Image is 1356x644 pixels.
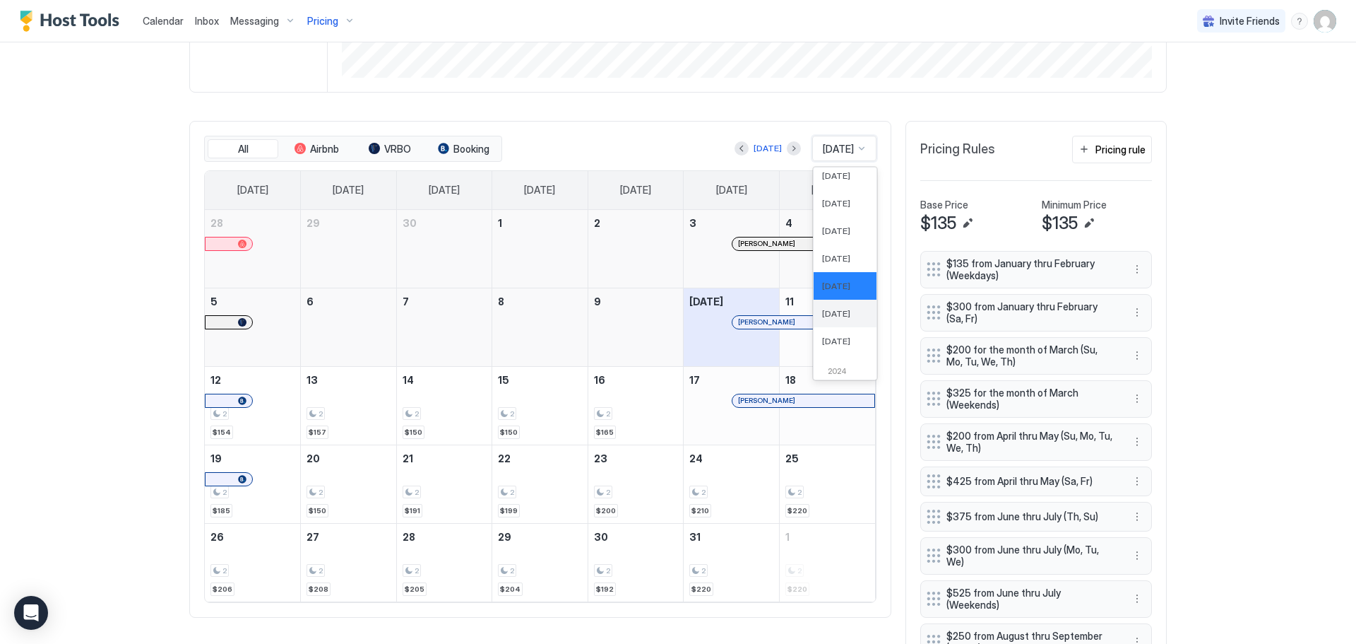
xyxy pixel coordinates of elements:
[1129,347,1146,364] button: More options
[689,374,700,386] span: 17
[213,585,232,594] span: $206
[689,531,701,543] span: 31
[684,524,779,550] a: October 31, 2025
[403,295,409,308] span: 7
[1291,13,1308,30] div: menu
[684,210,780,288] td: October 3, 2025
[751,140,784,157] button: [DATE]
[822,308,850,319] span: [DATE]
[143,15,184,27] span: Calendar
[691,585,711,594] span: $220
[689,452,703,464] span: 24
[415,566,419,575] span: 2
[1129,390,1146,407] div: menu
[1129,261,1146,278] button: More options
[396,288,492,366] td: October 7, 2025
[920,537,1152,575] div: $300 from June thru July (Mo, Tu, We) menu
[716,184,747,197] span: [DATE]
[797,488,802,497] span: 2
[920,199,968,211] span: Base Price
[415,171,474,209] a: Tuesday
[1129,547,1146,564] div: menu
[819,366,871,377] div: 2024
[1129,261,1146,278] div: menu
[797,171,857,209] a: Saturday
[500,428,518,437] span: $150
[1129,590,1146,607] div: menu
[1129,473,1146,490] button: More options
[301,367,396,393] a: October 13, 2025
[428,139,499,159] button: Booking
[946,587,1114,611] span: $525 from June thru July (Weekends)
[738,317,869,327] div: [PERSON_NAME]
[1129,433,1146,450] div: menu
[319,488,323,497] span: 2
[492,523,588,602] td: October 29, 2025
[780,367,875,393] a: October 18, 2025
[205,445,301,523] td: October 19, 2025
[500,585,521,594] span: $204
[684,445,779,472] a: October 24, 2025
[307,217,320,229] span: 29
[500,506,518,515] span: $199
[701,566,706,575] span: 2
[822,336,850,346] span: [DATE]
[524,184,555,197] span: [DATE]
[492,288,588,315] a: October 8, 2025
[588,523,684,602] td: October 30, 2025
[309,585,328,594] span: $208
[822,253,850,264] span: [DATE]
[492,210,588,236] a: October 1, 2025
[1129,304,1146,321] button: More options
[920,141,995,158] span: Pricing Rules
[588,445,684,523] td: October 23, 2025
[920,423,1152,461] div: $200 from April thru May (Su, Mo, Tu, We, Th) menu
[780,524,875,550] a: November 1, 2025
[403,374,414,386] span: 14
[498,295,504,308] span: 8
[307,15,338,28] span: Pricing
[779,288,875,366] td: October 11, 2025
[738,317,795,327] span: [PERSON_NAME]
[319,171,378,209] a: Monday
[210,217,223,229] span: 28
[20,11,126,32] a: Host Tools Logo
[205,523,301,602] td: October 26, 2025
[588,524,684,550] a: October 30, 2025
[811,184,843,197] span: [DATE]
[787,141,801,156] button: Next month
[301,288,396,315] a: October 6, 2025
[205,210,301,288] td: September 28, 2025
[307,452,320,464] span: 20
[822,281,850,291] span: [DATE]
[920,580,1152,618] div: $525 from June thru July (Weekends) menu
[205,445,300,472] a: October 19, 2025
[301,445,396,472] a: October 20, 2025
[222,488,227,497] span: 2
[492,445,588,472] a: October 22, 2025
[205,367,300,393] a: October 12, 2025
[1129,473,1146,490] div: menu
[333,184,364,197] span: [DATE]
[403,452,413,464] span: 21
[1081,215,1098,232] button: Edit
[785,531,790,543] span: 1
[920,294,1152,332] div: $300 from January thru February (Sa, Fr) menu
[588,288,684,366] td: October 9, 2025
[498,452,511,464] span: 22
[780,445,875,472] a: October 25, 2025
[143,13,184,28] a: Calendar
[396,445,492,523] td: October 21, 2025
[492,366,588,445] td: October 15, 2025
[1072,136,1152,163] button: Pricing rule
[429,184,460,197] span: [DATE]
[237,184,268,197] span: [DATE]
[1042,213,1078,234] span: $135
[785,452,799,464] span: 25
[205,524,300,550] a: October 26, 2025
[453,143,489,156] span: Booking
[920,380,1152,418] div: $325 for the month of March (Weekends) menu
[946,510,1114,523] span: $375 from June thru July (Th, Su)
[492,288,588,366] td: October 8, 2025
[785,374,796,386] span: 18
